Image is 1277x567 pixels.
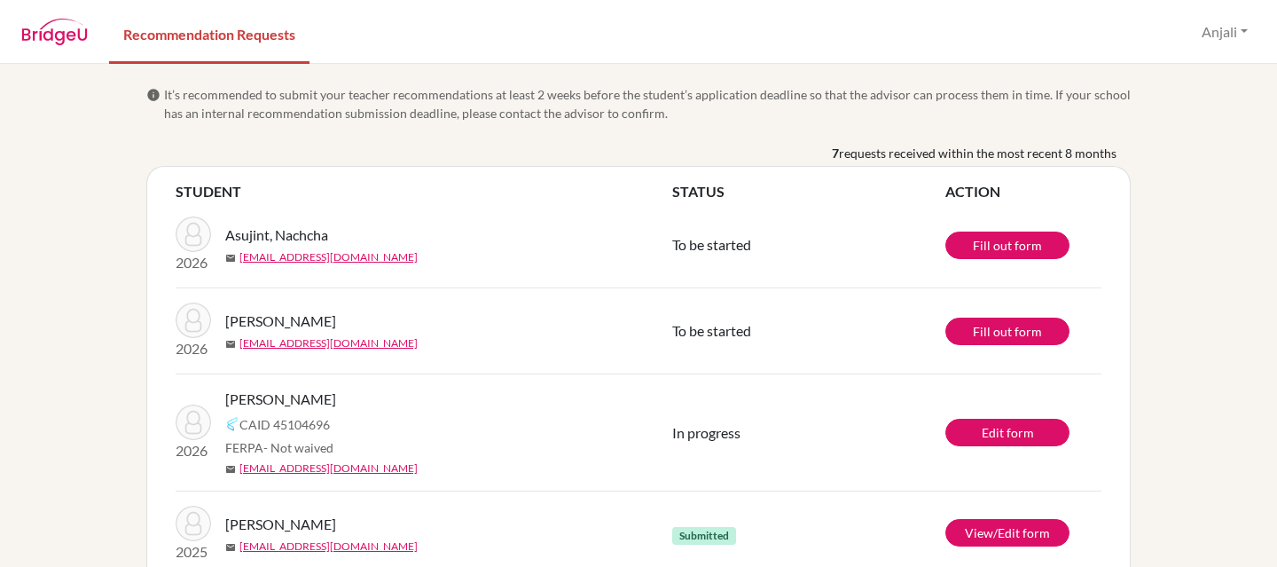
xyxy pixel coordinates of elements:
[225,417,239,431] img: Common App logo
[176,252,211,273] p: 2026
[225,542,236,553] span: mail
[109,3,309,64] a: Recommendation Requests
[945,181,1101,202] th: ACTION
[176,541,211,563] p: 2025
[1194,15,1256,49] button: Anjali
[225,339,236,350] span: mail
[672,181,945,202] th: STATUS
[945,318,1069,345] a: Fill out form
[672,322,751,339] span: To be started
[263,440,333,455] span: - Not waived
[225,438,333,457] span: FERPA
[176,506,211,541] img: Adrian, Vanya
[225,464,236,475] span: mail
[225,389,336,410] span: [PERSON_NAME]
[146,88,161,102] span: info
[21,19,88,45] img: BridgeU logo
[225,311,336,332] span: [PERSON_NAME]
[239,335,418,351] a: [EMAIL_ADDRESS][DOMAIN_NAME]
[176,181,672,202] th: STUDENT
[225,253,236,264] span: mail
[239,461,418,476] a: [EMAIL_ADDRESS][DOMAIN_NAME]
[176,405,211,440] img: Spraul, Zelda
[839,144,1116,162] span: requests received within the most recent 8 months
[176,217,211,252] img: Asujint, Nachcha
[239,249,418,265] a: [EMAIL_ADDRESS][DOMAIN_NAME]
[225,224,328,246] span: Asujint, Nachcha
[945,419,1069,446] a: Edit form
[239,539,418,555] a: [EMAIL_ADDRESS][DOMAIN_NAME]
[832,144,839,162] b: 7
[225,514,336,535] span: [PERSON_NAME]
[672,527,736,545] span: Submitted
[176,338,211,359] p: 2026
[945,519,1069,547] a: View/Edit form
[672,236,751,253] span: To be started
[176,303,211,338] img: Zaitman, Alon
[945,232,1069,259] a: Fill out form
[239,415,330,434] span: CAID 45104696
[164,85,1131,122] span: It’s recommended to submit your teacher recommendations at least 2 weeks before the student’s app...
[176,440,211,461] p: 2026
[672,424,740,441] span: In progress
